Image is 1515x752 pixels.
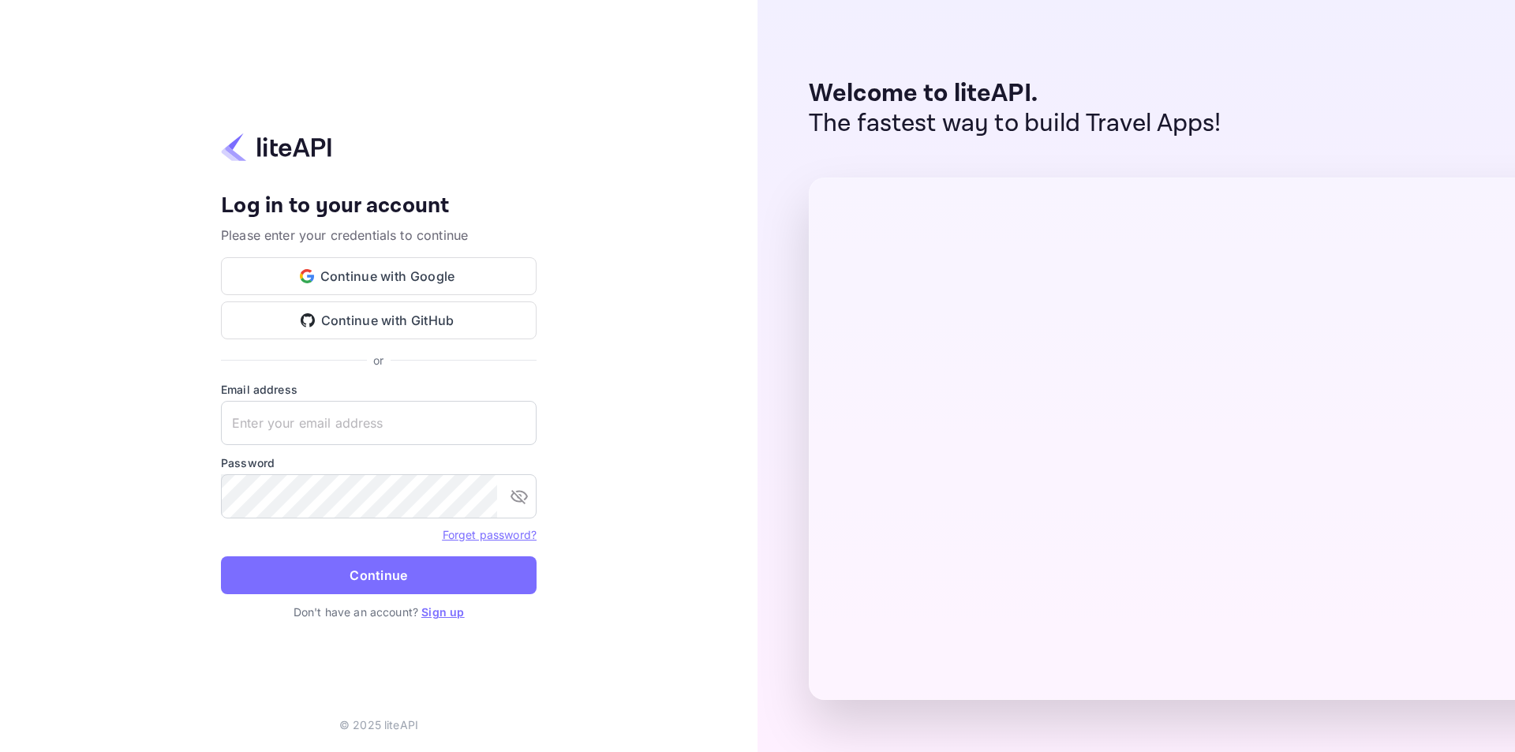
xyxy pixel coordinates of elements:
button: Continue with GitHub [221,301,537,339]
button: Continue with Google [221,257,537,295]
button: Continue [221,556,537,594]
label: Email address [221,381,537,398]
a: Forget password? [443,526,537,542]
p: or [373,352,383,369]
a: Sign up [421,605,464,619]
label: Password [221,455,537,471]
p: Welcome to liteAPI. [809,79,1221,109]
input: Enter your email address [221,401,537,445]
p: Don't have an account? [221,604,537,620]
p: The fastest way to build Travel Apps! [809,109,1221,139]
img: liteapi [221,132,331,163]
button: toggle password visibility [503,481,535,512]
p: Please enter your credentials to continue [221,226,537,245]
a: Forget password? [443,528,537,541]
p: © 2025 liteAPI [339,716,418,733]
h4: Log in to your account [221,193,537,220]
